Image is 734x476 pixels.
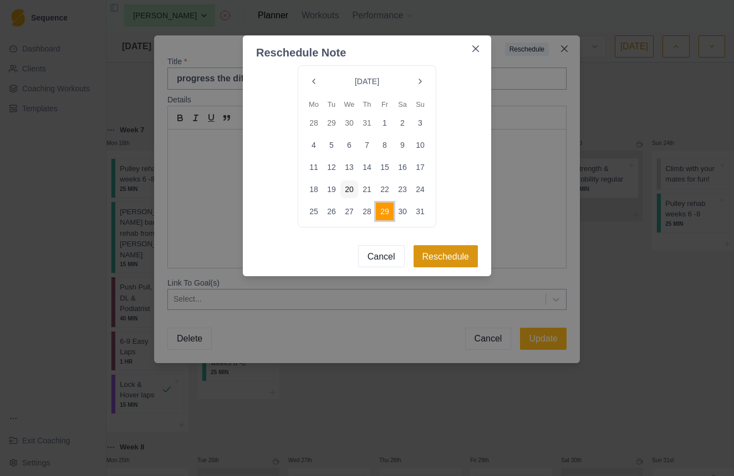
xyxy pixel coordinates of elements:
button: Monday, August 11th, 2025 [305,158,323,176]
button: Thursday, August 7th, 2025 [358,136,376,154]
button: Go to the Previous Month [305,73,323,90]
button: Wednesday, August 27th, 2025 [340,203,358,220]
button: Wednesday, July 30th, 2025 [340,114,358,132]
button: Sunday, August 10th, 2025 [411,136,429,154]
th: Tuesday [323,99,340,110]
button: Friday, August 8th, 2025 [376,136,394,154]
th: Saturday [394,99,411,110]
button: Saturday, August 16th, 2025 [394,158,411,176]
button: Sunday, August 24th, 2025 [411,180,429,198]
button: Reschedule [414,245,478,267]
button: Close [467,40,485,58]
button: Monday, August 4th, 2025 [305,136,323,154]
button: Tuesday, August 26th, 2025 [323,203,340,220]
button: Wednesday, August 13th, 2025 [340,158,358,176]
button: Friday, August 22nd, 2025 [376,180,394,198]
button: Go to the Next Month [411,73,429,90]
button: Wednesday, August 6th, 2025 [340,136,358,154]
button: Sunday, August 3rd, 2025 [411,114,429,132]
button: Tuesday, August 12th, 2025 [323,158,340,176]
button: Sunday, August 17th, 2025 [411,158,429,176]
button: Saturday, August 9th, 2025 [394,136,411,154]
th: Thursday [358,99,376,110]
button: Saturday, August 30th, 2025 [394,203,411,220]
button: Thursday, July 31st, 2025 [358,114,376,132]
button: Thursday, August 21st, 2025 [358,180,376,198]
th: Sunday [411,99,429,110]
button: Thursday, August 14th, 2025 [358,158,376,176]
button: Today, Wednesday, August 20th, 2025 [340,180,358,198]
button: Tuesday, August 5th, 2025 [323,136,340,154]
th: Friday [376,99,394,110]
button: Tuesday, July 29th, 2025 [323,114,340,132]
header: Reschedule Note [243,35,491,61]
button: Friday, August 1st, 2025 [376,114,394,132]
button: Saturday, August 2nd, 2025 [394,114,411,132]
button: Monday, July 28th, 2025 [305,114,323,132]
button: Saturday, August 23rd, 2025 [394,180,411,198]
button: Sunday, August 31st, 2025 [411,203,429,220]
th: Monday [305,99,323,110]
button: Monday, August 18th, 2025 [305,180,323,198]
button: Thursday, August 28th, 2025 [358,203,376,220]
button: Monday, August 25th, 2025 [305,203,323,220]
button: Cancel [358,245,405,267]
button: Friday, August 15th, 2025 [376,158,394,176]
button: Tuesday, August 19th, 2025 [323,180,340,198]
button: Friday, August 29th, 2025, selected [376,203,394,220]
th: Wednesday [340,99,358,110]
table: August 2025 [305,99,429,220]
